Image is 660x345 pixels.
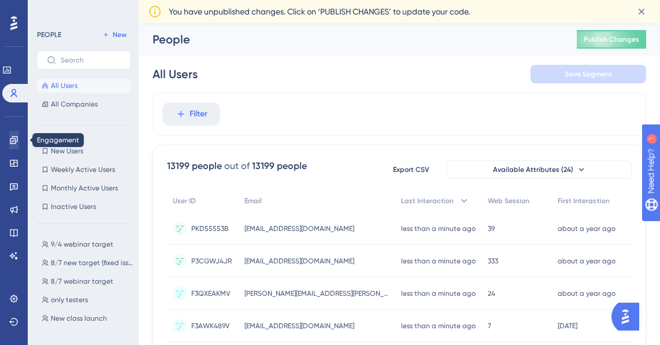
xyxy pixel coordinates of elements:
time: [DATE] [558,322,577,330]
span: Monthly Active Users [51,183,118,193]
span: 333 [488,256,498,266]
span: Last Interaction [401,196,454,205]
time: about a year ago [558,257,615,265]
button: Available Attributes (24) [447,160,632,179]
button: 9/4 webinar target [37,237,138,251]
button: All Companies [37,97,131,111]
span: 8/7 webinar target [51,277,113,286]
button: 8/7 webinar target [37,274,138,288]
span: New [113,30,127,39]
span: User ID [173,196,196,205]
button: Export CSV [382,160,440,179]
div: People [153,31,548,47]
div: 13199 people [252,159,307,173]
span: Export CSV [393,165,429,174]
span: 7 [488,321,491,331]
button: New class launch [37,311,138,325]
span: You have unpublished changes. Click on ‘PUBLISH CHANGES’ to update your code. [169,5,470,19]
div: PEOPLE [37,30,61,39]
span: All Companies [51,100,98,109]
span: 39 [488,224,495,233]
button: New Users [37,144,131,158]
span: [EMAIL_ADDRESS][DOMAIN_NAME] [244,224,354,233]
span: [EMAIL_ADDRESS][DOMAIN_NAME] [244,256,354,266]
time: less than a minute ago [401,225,476,233]
button: All Users [37,79,131,93]
time: less than a minute ago [401,322,476,330]
span: F3QXEAKMV [191,289,230,298]
span: F3AWK489V [191,321,229,331]
span: Save Segment [565,69,612,79]
span: Weekly Active Users [51,165,115,174]
button: only testers [37,293,138,307]
div: 13199 people [167,159,222,173]
span: [PERSON_NAME][EMAIL_ADDRESS][PERSON_NAME][DOMAIN_NAME] [244,289,389,298]
span: 8/7 new target (fixed issue) [51,258,133,267]
div: 1 [80,6,84,15]
span: Web Session [488,196,529,205]
span: only testers [51,295,88,304]
button: Inactive Users [37,200,131,214]
span: 24 [488,289,495,298]
time: about a year ago [558,225,615,233]
span: New class launch [51,314,107,323]
span: First Interaction [558,196,610,205]
button: Filter [162,102,220,126]
span: Email [244,196,262,205]
button: 8/7 new target (fixed issue) [37,256,138,270]
time: less than a minute ago [401,289,476,298]
iframe: UserGuiding AI Assistant Launcher [611,299,646,334]
button: Save Segment [531,65,646,83]
button: Monthly Active Users [37,181,131,195]
span: [EMAIL_ADDRESS][DOMAIN_NAME] [244,321,354,331]
div: out of [224,159,250,173]
span: 9/4 webinar target [51,240,113,249]
span: P3CGWJ4JR [191,256,232,266]
span: Need Help? [27,3,72,17]
input: Search [61,56,121,64]
div: All Users [153,66,198,82]
span: Inactive Users [51,202,96,211]
span: New Users [51,146,83,156]
span: Filter [190,107,207,121]
button: Publish Changes [577,30,646,49]
time: about a year ago [558,289,615,298]
button: Weekly Active Users [37,163,131,177]
span: All Users [51,81,77,90]
span: PKD55553B [191,224,228,233]
span: Available Attributes (24) [493,165,573,174]
time: less than a minute ago [401,257,476,265]
span: Publish Changes [584,35,639,44]
button: New [98,28,131,42]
